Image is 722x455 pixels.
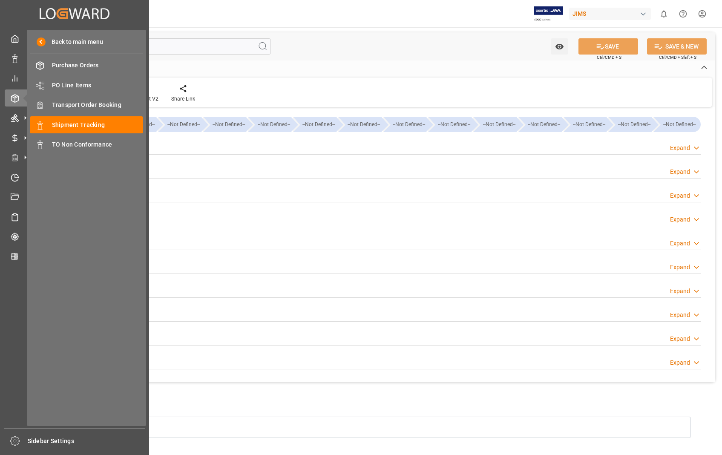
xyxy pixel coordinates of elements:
[158,117,201,132] div: --Not Defined--
[551,38,568,55] button: open menu
[673,4,693,23] button: Help Center
[662,117,696,132] div: --Not Defined--
[5,228,144,245] a: Tracking Shipment
[527,117,561,132] div: --Not Defined--
[670,215,690,224] div: Expand
[30,136,143,153] a: TO Non Conformance
[670,191,690,200] div: Expand
[597,54,621,60] span: Ctrl/CMD + S
[653,117,701,132] div: --Not Defined--
[473,117,516,132] div: --Not Defined--
[302,117,336,132] div: --Not Defined--
[5,169,144,185] a: Timeslot Management V2
[437,117,471,132] div: --Not Defined--
[30,97,143,113] a: Transport Order Booking
[347,117,381,132] div: --Not Defined--
[52,121,144,130] span: Shipment Tracking
[30,77,143,93] a: PO Line Items
[39,38,271,55] input: Search Fields
[670,334,690,343] div: Expand
[52,140,144,149] span: TO Non Conformance
[293,117,336,132] div: --Not Defined--
[569,6,654,22] button: JIMS
[617,117,651,132] div: --Not Defined--
[167,117,201,132] div: --Not Defined--
[647,38,707,55] button: SAVE & NEW
[5,70,144,86] a: My Reports
[670,287,690,296] div: Expand
[5,248,144,265] a: CO2 Calculator
[392,117,426,132] div: --Not Defined--
[659,54,696,60] span: Ctrl/CMD + Shift + S
[203,117,246,132] div: --Not Defined--
[578,38,638,55] button: SAVE
[670,263,690,272] div: Expand
[608,117,651,132] div: --Not Defined--
[256,117,291,132] div: --Not Defined--
[670,358,690,367] div: Expand
[52,61,144,70] span: Purchase Orders
[212,117,246,132] div: --Not Defined--
[52,81,144,90] span: PO Line Items
[338,117,381,132] div: --Not Defined--
[30,116,143,133] a: Shipment Tracking
[46,37,103,46] span: Back to main menu
[670,144,690,153] div: Expand
[428,117,471,132] div: --Not Defined--
[572,117,607,132] div: --Not Defined--
[52,101,144,109] span: Transport Order Booking
[670,239,690,248] div: Expand
[482,117,516,132] div: --Not Defined--
[5,189,144,205] a: Document Management
[171,95,195,103] div: Share Link
[670,311,690,320] div: Expand
[28,437,146,446] span: Sidebar Settings
[518,117,561,132] div: --Not Defined--
[383,117,426,132] div: --Not Defined--
[534,6,563,21] img: Exertis%20JAM%20-%20Email%20Logo.jpg_1722504956.jpg
[564,117,607,132] div: --Not Defined--
[5,30,144,47] a: My Cockpit
[113,117,156,132] div: --Not Defined--
[654,4,673,23] button: show 0 new notifications
[569,8,651,20] div: JIMS
[30,57,143,74] a: Purchase Orders
[670,167,690,176] div: Expand
[248,117,291,132] div: --Not Defined--
[5,50,144,66] a: Data Management
[5,208,144,225] a: Sailing Schedules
